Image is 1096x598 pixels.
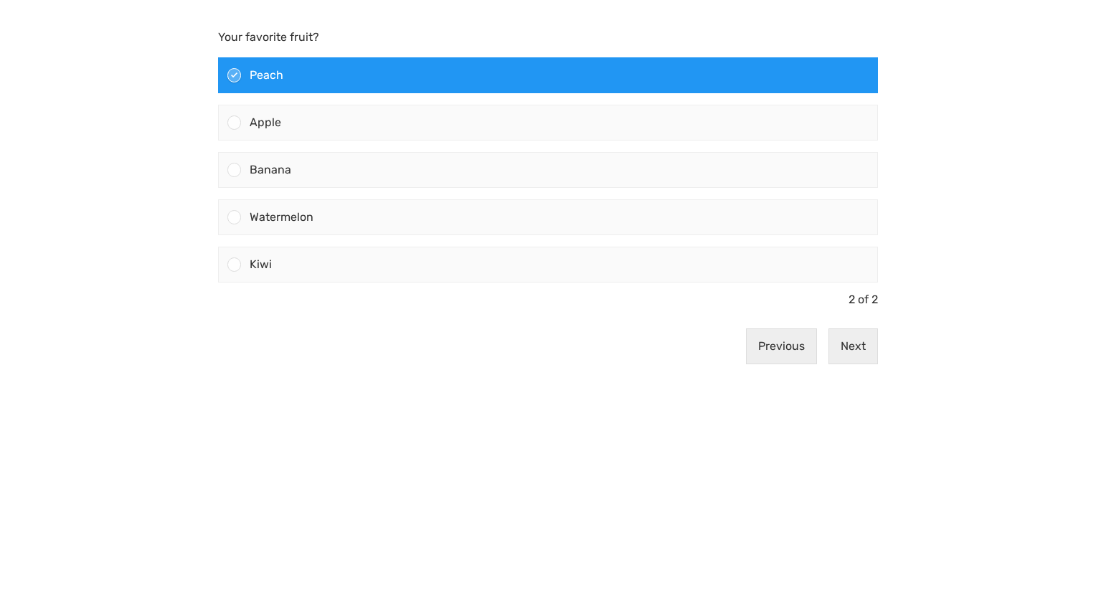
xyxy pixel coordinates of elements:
span: Kiwi [250,257,272,271]
span: Watermelon [250,210,313,224]
button: Previous [746,328,817,364]
span: Peach [250,68,283,82]
div: 2 of 2 [218,294,878,305]
p: Your favorite fruit? [218,29,878,46]
button: Next [828,328,878,364]
span: Banana [250,163,291,176]
span: Apple [250,115,281,129]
